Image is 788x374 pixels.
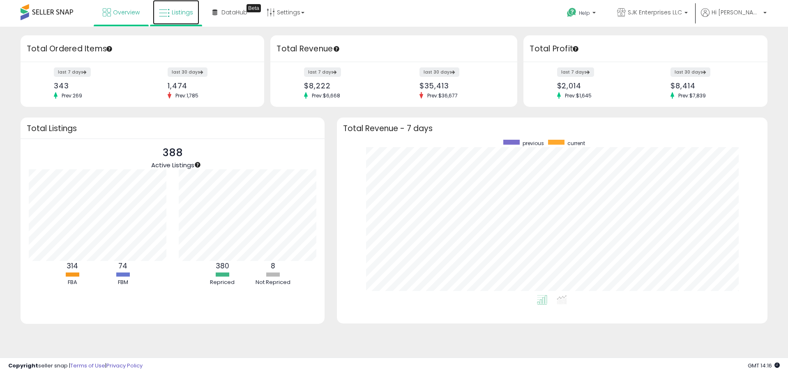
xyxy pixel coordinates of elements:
[333,45,340,53] div: Tooltip anchor
[98,279,147,286] div: FBM
[168,81,250,90] div: 1,474
[54,67,91,77] label: last 7 days
[106,362,143,369] a: Privacy Policy
[276,43,511,55] h3: Total Revenue
[304,67,341,77] label: last 7 days
[151,161,194,169] span: Active Listings
[423,92,462,99] span: Prev: $36,677
[27,43,258,55] h3: Total Ordered Items
[419,81,503,90] div: $35,413
[748,362,780,369] span: 2025-10-6 14:16 GMT
[8,362,38,369] strong: Copyright
[670,81,753,90] div: $8,414
[27,125,318,132] h3: Total Listings
[171,92,203,99] span: Prev: 1,785
[701,8,767,27] a: Hi [PERSON_NAME]
[70,362,105,369] a: Terms of Use
[106,45,113,53] div: Tooltip anchor
[308,92,344,99] span: Prev: $6,668
[248,279,297,286] div: Not Repriced
[419,67,459,77] label: last 30 days
[221,8,247,16] span: DataHub
[572,45,579,53] div: Tooltip anchor
[118,261,127,271] b: 74
[557,81,640,90] div: $2,014
[343,125,761,132] h3: Total Revenue - 7 days
[561,92,596,99] span: Prev: $1,645
[113,8,140,16] span: Overview
[54,81,136,90] div: 343
[567,7,577,18] i: Get Help
[151,145,194,161] p: 388
[172,8,193,16] span: Listings
[48,279,97,286] div: FBA
[67,261,78,271] b: 314
[304,81,388,90] div: $8,222
[247,4,261,12] div: Tooltip anchor
[8,362,143,370] div: seller snap | |
[628,8,682,16] span: SJK Enterprises LLC
[168,67,207,77] label: last 30 days
[712,8,761,16] span: Hi [PERSON_NAME]
[198,279,247,286] div: Repriced
[567,140,585,147] span: current
[579,9,590,16] span: Help
[670,67,710,77] label: last 30 days
[523,140,544,147] span: previous
[560,1,604,27] a: Help
[271,261,275,271] b: 8
[58,92,86,99] span: Prev: 269
[194,161,201,169] div: Tooltip anchor
[557,67,594,77] label: last 7 days
[530,43,761,55] h3: Total Profit
[216,261,229,271] b: 380
[674,92,710,99] span: Prev: $7,839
